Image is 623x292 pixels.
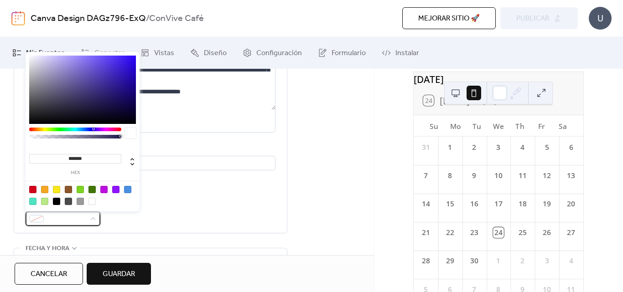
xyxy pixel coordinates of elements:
[88,186,96,193] div: #417505
[421,227,431,238] div: 21
[589,7,612,30] div: U
[531,115,552,137] div: Fr
[41,186,48,193] div: #F5A623
[493,199,504,210] div: 17
[518,199,528,210] div: 18
[29,170,121,175] label: hex
[53,198,60,205] div: #000000
[124,186,131,193] div: #4A90E2
[518,170,528,181] div: 11
[146,10,149,27] b: /
[100,186,108,193] div: #BD10E0
[542,227,552,238] div: 26
[65,198,72,205] div: #4A4A4A
[423,115,445,137] div: Su
[29,198,36,205] div: #50E3C2
[41,198,48,205] div: #B8E986
[332,48,366,59] span: Formulario
[445,256,455,266] div: 29
[542,199,552,210] div: 19
[566,142,576,153] div: 6
[74,41,131,65] a: Conectar
[414,72,583,86] div: [DATE]
[134,41,181,65] a: Vistas
[88,198,96,205] div: #FFFFFF
[445,142,455,153] div: 1
[518,256,528,266] div: 2
[542,256,552,266] div: 3
[421,256,431,266] div: 28
[469,256,479,266] div: 30
[421,199,431,210] div: 14
[445,227,455,238] div: 22
[421,142,431,153] div: 31
[402,7,496,29] button: Mejorar sitio 🚀
[445,115,466,137] div: Mo
[26,48,65,59] span: Mis Eventos
[493,142,504,153] div: 3
[395,48,419,59] span: Instalar
[469,227,479,238] div: 23
[94,48,125,59] span: Conectar
[26,143,274,154] div: Ubicación
[11,11,25,26] img: logo
[77,198,84,205] div: #9B9B9B
[53,186,60,193] div: #F8E71C
[311,41,373,65] a: Formulario
[236,41,309,65] a: Configuración
[103,269,135,280] span: Guardar
[566,256,576,266] div: 4
[5,41,72,65] a: Mis Eventos
[445,170,455,181] div: 8
[31,269,67,280] span: Cancelar
[65,186,72,193] div: #8B572A
[87,263,151,285] button: Guardar
[29,186,36,193] div: #D0021B
[256,48,302,59] span: Configuración
[112,186,119,193] div: #9013FE
[445,199,455,210] div: 15
[204,48,227,59] span: Diseño
[566,199,576,210] div: 20
[469,142,479,153] div: 2
[183,41,234,65] a: Diseño
[493,256,504,266] div: 1
[493,227,504,238] div: 24
[15,263,83,285] button: Cancelar
[418,13,480,24] span: Mejorar sitio 🚀
[149,10,204,27] b: ConVive Café
[375,41,426,65] a: Instalar
[469,170,479,181] div: 9
[467,115,488,137] div: Tu
[26,243,69,254] span: fecha y hora
[566,227,576,238] div: 27
[77,186,84,193] div: #7ED321
[469,199,479,210] div: 16
[493,170,504,181] div: 10
[154,48,174,59] span: Vistas
[421,170,431,181] div: 7
[518,227,528,238] div: 25
[552,115,574,137] div: Sa
[542,142,552,153] div: 5
[566,170,576,181] div: 13
[509,115,531,137] div: Th
[542,170,552,181] div: 12
[31,10,146,27] a: Canva Design DAGz796-ExQ
[488,115,509,137] div: We
[518,142,528,153] div: 4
